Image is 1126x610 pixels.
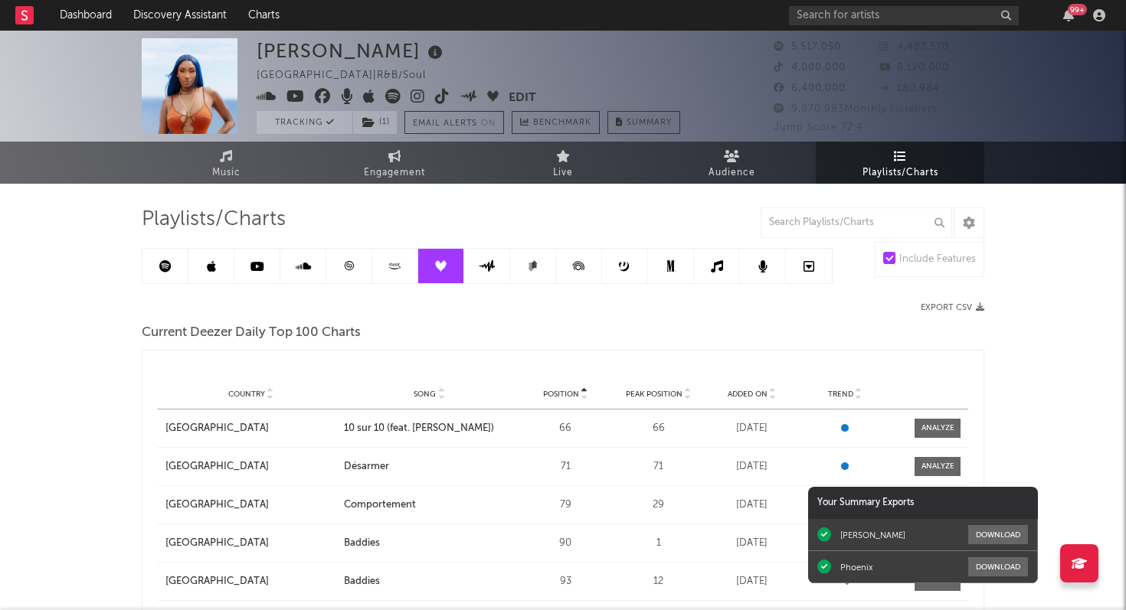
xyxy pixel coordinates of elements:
[165,459,336,475] a: [GEOGRAPHIC_DATA]
[899,250,976,269] div: Include Features
[165,421,336,436] a: [GEOGRAPHIC_DATA]
[709,574,795,589] div: [DATE]
[828,390,853,399] span: Trend
[165,497,336,513] a: [GEOGRAPHIC_DATA]
[142,324,361,342] span: Current Deezer Daily Top 100 Charts
[616,497,702,513] div: 29
[509,89,536,108] button: Edit
[212,164,241,182] span: Music
[647,142,816,184] a: Audience
[523,536,609,551] div: 90
[761,207,952,238] input: Search Playlists/Charts
[257,111,352,134] button: Tracking
[1068,4,1087,15] div: 99 +
[479,142,647,184] a: Live
[616,536,702,551] div: 1
[512,111,600,134] a: Benchmark
[523,574,609,589] div: 93
[353,111,397,134] button: (1)
[774,122,863,132] span: Jump Score: 72.4
[344,536,515,551] a: Baddies
[414,390,436,399] span: Song
[257,38,447,64] div: [PERSON_NAME]
[344,459,515,475] a: Désarmer
[627,119,672,127] span: Summary
[968,557,1028,576] button: Download
[228,390,265,399] span: Country
[626,390,682,399] span: Peak Position
[816,142,984,184] a: Playlists/Charts
[616,459,702,475] div: 71
[709,536,795,551] div: [DATE]
[543,390,579,399] span: Position
[840,530,905,540] div: [PERSON_NAME]
[344,574,515,589] a: Baddies
[553,164,573,182] span: Live
[709,459,795,475] div: [DATE]
[840,562,872,572] div: Phoenix
[709,497,795,513] div: [DATE]
[481,119,496,128] em: On
[774,83,846,93] span: 6,400,000
[789,6,1019,25] input: Search for artists
[616,574,702,589] div: 12
[404,111,504,134] button: Email AlertsOn
[709,164,755,182] span: Audience
[523,421,609,436] div: 66
[1063,9,1074,21] button: 99+
[774,42,841,52] span: 5,517,050
[616,421,702,436] div: 66
[523,497,609,513] div: 79
[257,67,444,85] div: [GEOGRAPHIC_DATA] | R&B/Soul
[607,111,680,134] button: Summary
[364,164,425,182] span: Engagement
[968,525,1028,544] button: Download
[879,42,949,52] span: 4,483,570
[921,303,984,312] button: Export CSV
[310,142,479,184] a: Engagement
[344,421,515,436] a: 10 sur 10 (feat. [PERSON_NAME])
[142,142,310,184] a: Music
[728,390,768,399] span: Added On
[142,210,286,229] span: Playlists/Charts
[808,487,1038,519] div: Your Summary Exports
[774,104,938,114] span: 9,970,983 Monthly Listeners
[352,111,398,134] span: ( 1 )
[533,114,591,132] span: Benchmark
[165,574,336,589] a: [GEOGRAPHIC_DATA]
[879,63,949,73] span: 8,120,000
[709,421,795,436] div: [DATE]
[774,63,846,73] span: 4,000,000
[863,164,938,182] span: Playlists/Charts
[165,536,336,551] a: [GEOGRAPHIC_DATA]
[879,83,940,93] span: 180,984
[344,497,515,513] a: Comportement
[523,459,609,475] div: 71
